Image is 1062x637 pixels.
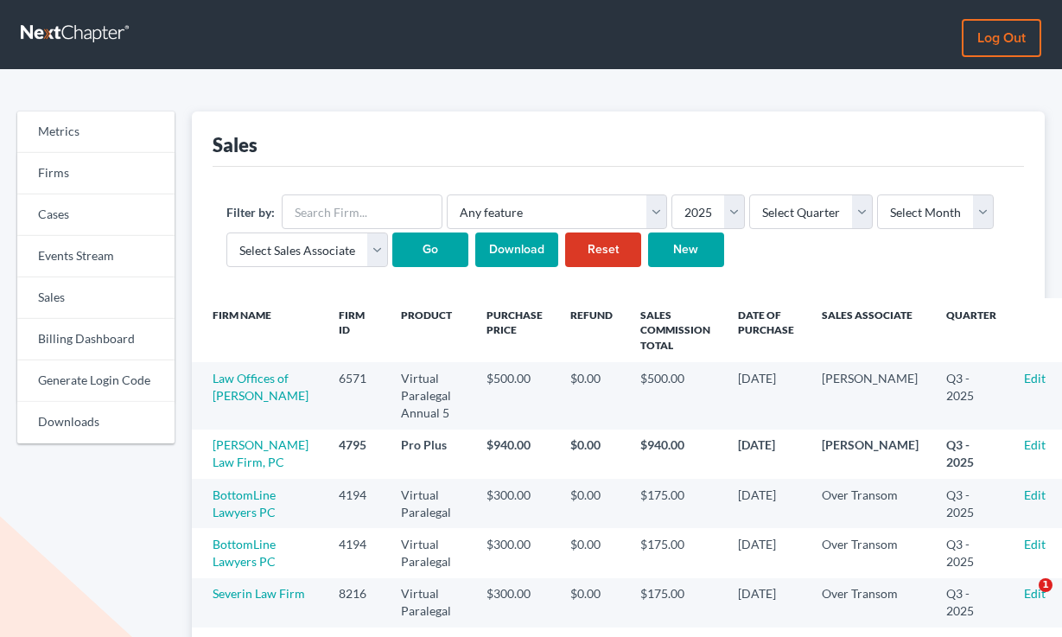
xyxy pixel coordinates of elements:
td: $300.00 [473,578,556,627]
input: Go [392,233,468,267]
th: Product [387,298,473,362]
a: BottomLine Lawyers PC [213,487,276,519]
a: BottomLine Lawyers PC [213,537,276,569]
td: Pro Plus [387,430,473,479]
input: Search Firm... [282,194,442,229]
th: Quarter [932,298,1010,362]
td: $175.00 [626,578,724,627]
td: Virtual Paralegal [387,528,473,577]
td: 4795 [325,430,387,479]
a: Edit [1024,487,1046,502]
input: Download [475,233,558,267]
a: [PERSON_NAME] Law Firm, PC [213,437,308,469]
td: $940.00 [626,430,724,479]
td: 4194 [325,528,387,577]
td: $0.00 [556,479,626,528]
td: 6571 [325,362,387,429]
th: Date of Purchase [724,298,808,362]
td: [DATE] [724,578,808,627]
a: Generate Login Code [17,360,175,402]
td: $500.00 [473,362,556,429]
td: $0.00 [556,578,626,627]
a: Reset [565,233,641,267]
th: Purchase Price [473,298,556,362]
td: Over Transom [808,578,932,627]
td: 4194 [325,479,387,528]
td: [PERSON_NAME] [808,430,932,479]
a: Edit [1024,537,1046,551]
a: Billing Dashboard [17,319,175,360]
th: Refund [556,298,626,362]
td: Over Transom [808,528,932,577]
a: Firms [17,153,175,194]
td: 8216 [325,578,387,627]
a: Log out [962,19,1041,57]
a: Sales [17,277,175,319]
a: Law Offices of [PERSON_NAME] [213,371,308,403]
th: Sales Associate [808,298,932,362]
td: [DATE] [724,362,808,429]
td: $175.00 [626,479,724,528]
th: Firm ID [325,298,387,362]
td: $300.00 [473,528,556,577]
td: $0.00 [556,528,626,577]
td: $300.00 [473,479,556,528]
a: New [648,233,724,267]
td: [DATE] [724,528,808,577]
a: Edit [1024,437,1046,452]
a: Cases [17,194,175,236]
td: Virtual Paralegal [387,479,473,528]
td: Over Transom [808,479,932,528]
td: [DATE] [724,430,808,479]
td: Q3 - 2025 [932,362,1010,429]
label: Filter by: [226,203,275,221]
span: 1 [1039,578,1052,592]
td: Q3 - 2025 [932,578,1010,627]
a: Edit [1024,586,1046,601]
td: Q3 - 2025 [932,479,1010,528]
td: Q3 - 2025 [932,430,1010,479]
td: $940.00 [473,430,556,479]
td: $175.00 [626,528,724,577]
a: Downloads [17,402,175,443]
td: [DATE] [724,479,808,528]
th: Sales Commission Total [626,298,724,362]
td: $0.00 [556,362,626,429]
a: Severin Law Firm [213,586,305,601]
td: Virtual Paralegal Annual 5 [387,362,473,429]
td: Q3 - 2025 [932,528,1010,577]
td: [PERSON_NAME] [808,362,932,429]
a: Events Stream [17,236,175,277]
div: Sales [213,132,258,157]
a: Edit [1024,371,1046,385]
a: Metrics [17,111,175,153]
td: $500.00 [626,362,724,429]
td: Virtual Paralegal [387,578,473,627]
td: $0.00 [556,430,626,479]
th: Firm Name [192,298,325,362]
iframe: Intercom live chat [1003,578,1045,620]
